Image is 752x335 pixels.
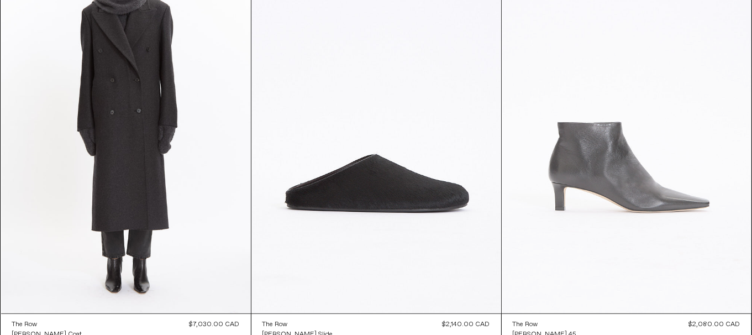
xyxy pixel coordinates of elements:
a: The Row [262,320,333,329]
a: The Row [12,320,82,329]
div: $2,080.00 CAD [689,320,740,329]
div: $2,140.00 CAD [443,320,490,329]
a: The Row [513,320,577,329]
div: The Row [262,320,288,329]
div: $7,030.00 CAD [190,320,240,329]
div: The Row [513,320,538,329]
div: The Row [12,320,38,329]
